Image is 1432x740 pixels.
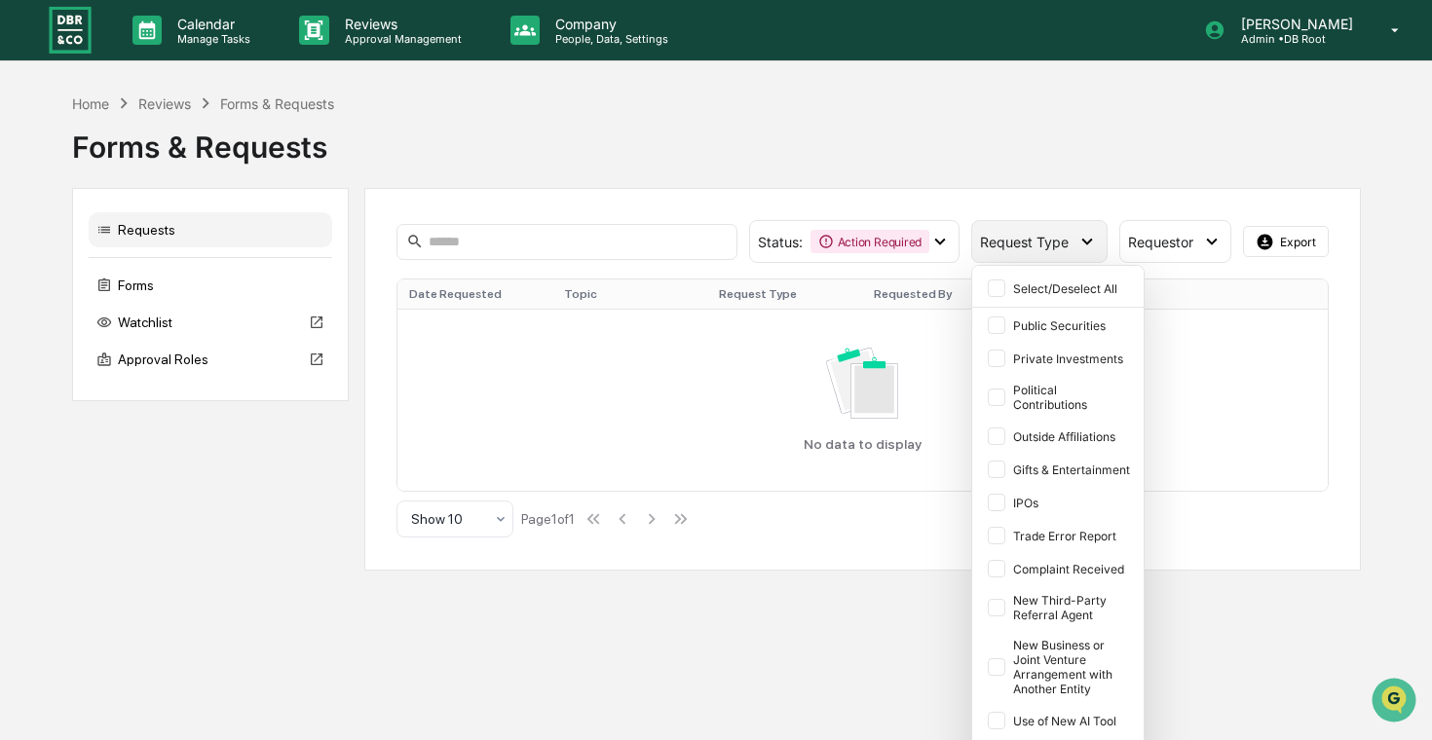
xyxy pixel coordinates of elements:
[707,279,862,309] th: Request Type
[220,95,334,112] div: Forms & Requests
[1013,429,1132,444] div: Outside Affiliations
[1013,638,1132,696] div: New Business or Joint Venture Arrangement with Another Entity
[19,246,51,277] img: Cece Ferraez
[1013,529,1132,543] div: Trade Error Report
[19,41,355,72] p: How can we help?
[540,32,678,46] p: People, Data, Settings
[133,390,249,425] a: 🗄️Attestations
[89,342,332,377] div: Approval Roles
[521,511,575,527] div: Page 1 of 1
[19,299,51,330] img: Cece Ferraez
[72,95,109,112] div: Home
[397,279,552,309] th: Date Requested
[19,400,35,416] div: 🖐️
[141,400,157,416] div: 🗄️
[72,114,1361,165] div: Forms & Requests
[162,16,260,32] p: Calendar
[39,398,126,418] span: Preclearance
[1013,351,1132,366] div: Private Investments
[138,95,191,112] div: Reviews
[172,265,212,280] span: [DATE]
[88,149,320,168] div: Start new chat
[552,279,707,309] th: Topic
[89,305,332,340] div: Watchlist
[39,435,123,455] span: Data Lookup
[47,4,94,55] img: logo
[758,234,803,250] span: Status :
[19,437,35,453] div: 🔎
[1013,496,1132,510] div: IPOs
[1013,383,1132,412] div: Political Contributions
[194,483,236,498] span: Pylon
[12,390,133,425] a: 🖐️Preclearance
[1128,234,1193,250] span: Requestor
[331,155,355,178] button: Start new chat
[162,265,169,280] span: •
[329,32,471,46] p: Approval Management
[60,317,158,333] span: [PERSON_NAME]
[810,230,929,253] div: Action Required
[88,168,268,184] div: We're available if you need us!
[862,279,1017,309] th: Requested By
[1243,226,1329,257] button: Export
[1370,676,1422,728] iframe: Open customer support
[1013,714,1132,728] div: Use of New AI Tool
[19,216,131,232] div: Past conversations
[1013,462,1132,477] div: Gifts & Entertainment
[1013,593,1132,622] div: New Third-Party Referral Agent
[41,149,76,184] img: 1751574470498-79e402a7-3db9-40a0-906f-966fe37d0ed6
[1013,281,1132,296] div: Select/Deselect All
[89,212,332,247] div: Requests
[804,436,922,452] p: No data to display
[162,32,260,46] p: Manage Tasks
[162,317,169,333] span: •
[12,427,131,462] a: 🔎Data Lookup
[1013,562,1132,576] div: Complaint Received
[329,16,471,32] p: Reviews
[60,265,158,280] span: [PERSON_NAME]
[980,234,1069,250] span: Request Type
[1225,16,1363,32] p: [PERSON_NAME]
[826,348,898,419] img: No data available
[137,482,236,498] a: Powered byPylon
[540,16,678,32] p: Company
[302,212,355,236] button: See all
[89,268,332,303] div: Forms
[19,149,55,184] img: 1746055101610-c473b297-6a78-478c-a979-82029cc54cd1
[172,317,212,333] span: [DATE]
[1013,318,1132,333] div: Public Securities
[161,398,242,418] span: Attestations
[1225,32,1363,46] p: Admin • DB Root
